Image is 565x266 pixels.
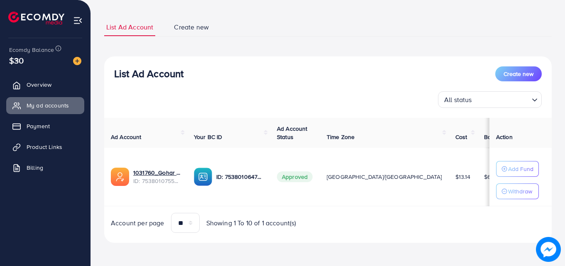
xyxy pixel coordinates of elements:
[216,172,264,182] p: ID: 7538010647703846913
[111,133,142,141] span: Ad Account
[8,12,64,24] img: logo
[111,168,129,186] img: ic-ads-acc.e4c84228.svg
[6,118,84,134] a: Payment
[206,218,296,228] span: Showing 1 To 10 of 1 account(s)
[133,168,181,185] div: <span class='underline'>1031760_Gohar enterprises_1755079930946</span></br>7538010755361046545
[496,183,539,199] button: Withdraw
[6,139,84,155] a: Product Links
[504,70,533,78] span: Create new
[9,54,24,66] span: $30
[106,22,153,32] span: List Ad Account
[27,143,62,151] span: Product Links
[27,81,51,89] span: Overview
[27,101,69,110] span: My ad accounts
[277,171,313,182] span: Approved
[508,186,532,196] p: Withdraw
[174,22,209,32] span: Create new
[536,237,561,262] img: image
[133,168,181,177] a: 1031760_Gohar enterprises_1755079930946
[133,177,181,185] span: ID: 7538010755361046545
[455,173,471,181] span: $13.14
[73,16,83,25] img: menu
[327,173,442,181] span: [GEOGRAPHIC_DATA]/[GEOGRAPHIC_DATA]
[27,164,43,172] span: Billing
[455,133,467,141] span: Cost
[443,94,474,106] span: All status
[111,218,164,228] span: Account per page
[327,133,355,141] span: Time Zone
[496,161,539,177] button: Add Fund
[277,124,308,141] span: Ad Account Status
[27,122,50,130] span: Payment
[114,68,183,80] h3: List Ad Account
[194,168,212,186] img: ic-ba-acc.ded83a64.svg
[475,92,528,106] input: Search for option
[73,57,81,65] img: image
[496,133,513,141] span: Action
[9,46,54,54] span: Ecomdy Balance
[6,76,84,93] a: Overview
[508,164,533,174] p: Add Fund
[6,97,84,114] a: My ad accounts
[194,133,223,141] span: Your BC ID
[438,91,542,108] div: Search for option
[6,159,84,176] a: Billing
[495,66,542,81] button: Create new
